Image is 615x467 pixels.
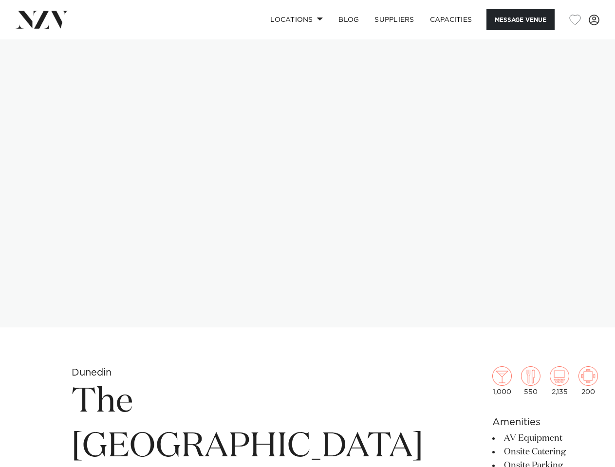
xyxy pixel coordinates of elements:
[367,9,422,30] a: SUPPLIERS
[492,366,512,395] div: 1,000
[521,366,540,395] div: 550
[331,9,367,30] a: BLOG
[550,366,569,386] img: theatre.png
[492,445,598,459] li: Onsite Catering
[492,415,598,430] h6: Amenities
[578,366,598,395] div: 200
[492,366,512,386] img: cocktail.png
[16,11,69,28] img: nzv-logo.png
[578,366,598,386] img: meeting.png
[492,431,598,445] li: AV Equipment
[486,9,555,30] button: Message Venue
[550,366,569,395] div: 2,135
[422,9,480,30] a: Capacities
[262,9,331,30] a: Locations
[521,366,540,386] img: dining.png
[72,368,112,377] small: Dunedin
